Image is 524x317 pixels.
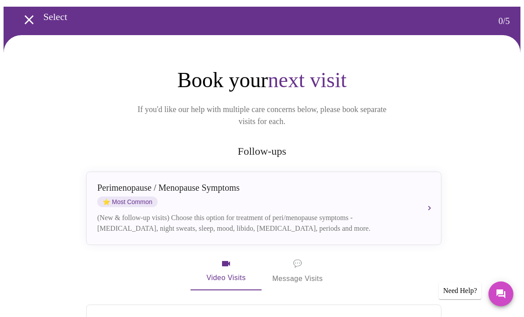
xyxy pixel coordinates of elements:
[201,258,251,284] span: Video Visits
[44,11,463,23] h3: Select
[488,281,513,306] button: Messages
[97,213,413,234] div: (New & follow-up visits) Choose this option for treatment of peri/menopause symptoms - [MEDICAL_D...
[272,257,323,285] span: Message Visits
[86,172,441,245] button: Perimenopause / Menopause SymptomsstarMost Common(New & follow-up visits) Choose this option for ...
[84,145,440,157] h2: Follow-ups
[439,282,481,299] div: Need Help?
[293,257,302,270] span: message
[97,183,413,193] div: Perimenopause / Menopause Symptoms
[125,104,399,128] p: If you'd like our help with multiple care concerns below, please book separate visits for each.
[84,67,440,93] h1: Book your
[16,7,42,33] button: open drawer
[498,16,510,26] h3: 0 / 5
[268,68,346,92] span: next visit
[97,197,158,207] span: Most Common
[103,198,110,205] span: star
